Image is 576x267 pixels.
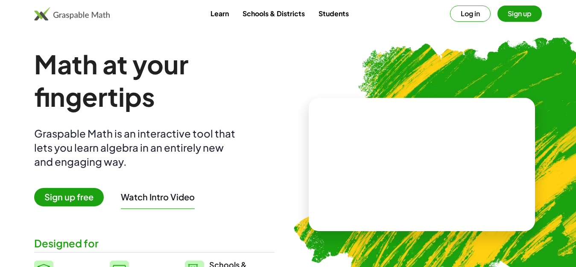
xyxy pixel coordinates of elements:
[121,191,195,202] button: Watch Intro Video
[497,6,542,22] button: Sign up
[34,236,275,250] div: Designed for
[34,188,104,206] span: Sign up free
[312,6,356,21] a: Students
[236,6,312,21] a: Schools & Districts
[34,126,239,169] div: Graspable Math is an interactive tool that lets you learn algebra in an entirely new and engaging...
[34,48,275,113] h1: Math at your fingertips
[450,6,491,22] button: Log in
[358,132,486,197] video: What is this? This is dynamic math notation. Dynamic math notation plays a central role in how Gr...
[204,6,236,21] a: Learn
